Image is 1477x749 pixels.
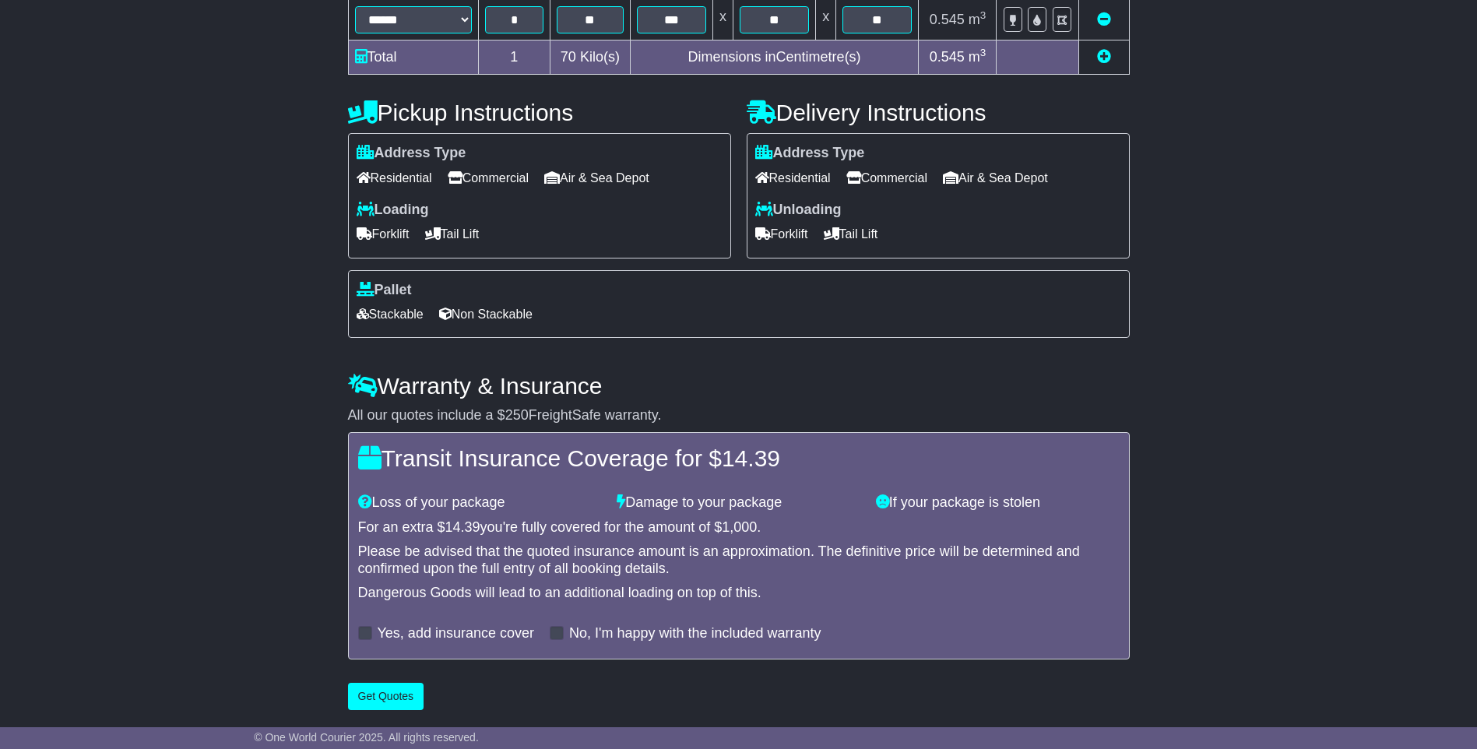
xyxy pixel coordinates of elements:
div: Please be advised that the quoted insurance amount is an approximation. The definitive price will... [358,543,1120,577]
td: Kilo(s) [550,40,631,75]
span: Residential [357,166,432,190]
h4: Transit Insurance Coverage for $ [358,445,1120,471]
span: 250 [505,407,529,423]
span: Air & Sea Depot [544,166,649,190]
span: 70 [561,49,576,65]
span: m [969,12,986,27]
span: Commercial [846,166,927,190]
button: Get Quotes [348,683,424,710]
span: Forklift [357,222,410,246]
span: 14.39 [445,519,480,535]
h4: Pickup Instructions [348,100,731,125]
div: Dangerous Goods will lead to an additional loading on top of this. [358,585,1120,602]
span: 0.545 [930,49,965,65]
span: Stackable [357,302,424,326]
span: Air & Sea Depot [943,166,1048,190]
a: Add new item [1097,49,1111,65]
span: Forklift [755,222,808,246]
label: Address Type [357,145,466,162]
span: © One World Courier 2025. All rights reserved. [254,731,479,744]
h4: Delivery Instructions [747,100,1130,125]
label: Yes, add insurance cover [378,625,534,642]
div: All our quotes include a $ FreightSafe warranty. [348,407,1130,424]
label: Pallet [357,282,412,299]
td: Total [348,40,478,75]
label: No, I'm happy with the included warranty [569,625,821,642]
span: 14.39 [722,445,780,471]
td: Dimensions in Centimetre(s) [630,40,919,75]
label: Address Type [755,145,865,162]
div: For an extra $ you're fully covered for the amount of $ . [358,519,1120,536]
div: If your package is stolen [868,494,1127,512]
span: 0.545 [930,12,965,27]
sup: 3 [980,47,986,58]
span: Tail Lift [425,222,480,246]
h4: Warranty & Insurance [348,373,1130,399]
span: 1,000 [722,519,757,535]
label: Unloading [755,202,842,219]
div: Loss of your package [350,494,610,512]
sup: 3 [980,9,986,21]
span: Tail Lift [824,222,878,246]
span: Commercial [448,166,529,190]
a: Remove this item [1097,12,1111,27]
span: Non Stackable [439,302,533,326]
td: 1 [478,40,550,75]
label: Loading [357,202,429,219]
span: m [969,49,986,65]
span: Residential [755,166,831,190]
div: Damage to your package [609,494,868,512]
